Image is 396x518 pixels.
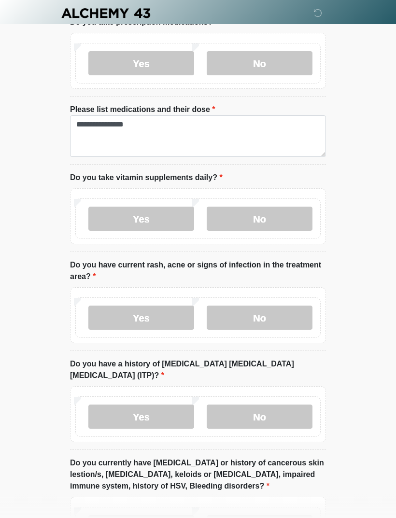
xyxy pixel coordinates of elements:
label: No [207,306,312,330]
label: Do you have a history of [MEDICAL_DATA] [MEDICAL_DATA] [MEDICAL_DATA] (ITP)? [70,359,326,382]
label: Do you take vitamin supplements daily? [70,172,223,184]
label: Yes [88,405,194,429]
label: No [207,405,312,429]
label: Yes [88,306,194,330]
label: No [207,207,312,231]
label: Please list medications and their dose [70,104,215,116]
img: Alchemy 43 Logo [60,7,151,19]
label: Yes [88,52,194,76]
label: Yes [88,207,194,231]
label: Do you have current rash, acne or signs of infection in the treatment area? [70,260,326,283]
label: No [207,52,312,76]
label: Do you currently have [MEDICAL_DATA] or history of cancerous skin lestion/s, [MEDICAL_DATA], kelo... [70,458,326,492]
